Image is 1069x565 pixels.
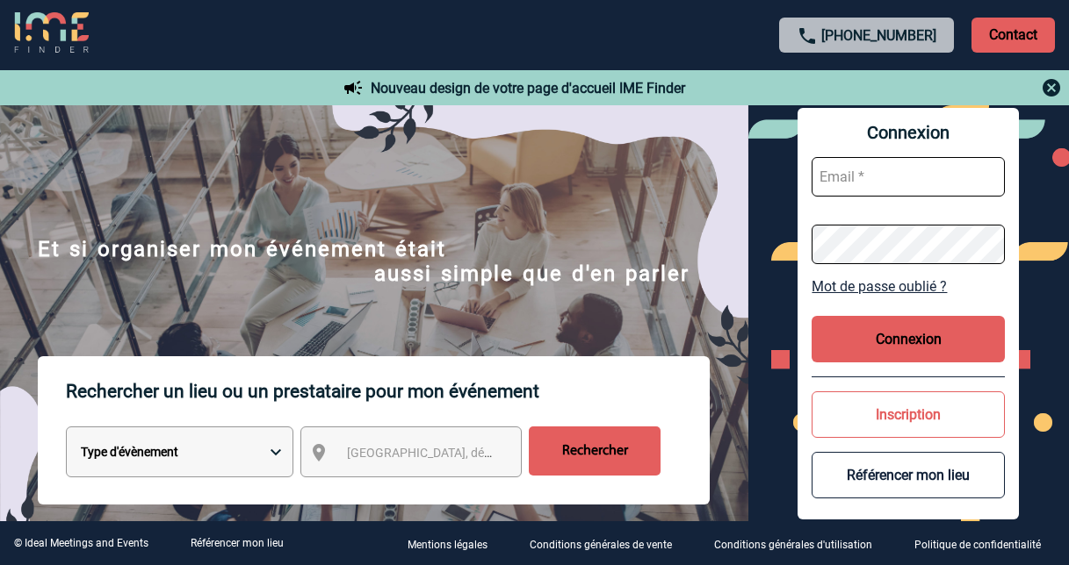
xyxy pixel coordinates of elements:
p: Mentions légales [408,539,488,551]
a: Mot de passe oublié ? [812,278,1005,295]
button: Inscription [812,391,1005,438]
p: Rechercher un lieu ou un prestataire pour mon événement [66,356,710,426]
div: © Ideal Meetings and Events [14,537,148,549]
p: Conditions générales de vente [530,539,672,551]
button: Référencer mon lieu [812,452,1005,498]
span: [GEOGRAPHIC_DATA], département, région... [347,446,591,460]
a: [PHONE_NUMBER] [821,27,936,44]
a: Conditions générales de vente [516,535,700,552]
p: Conditions générales d'utilisation [714,539,872,551]
a: Mentions légales [394,535,516,552]
p: Contact [971,18,1055,53]
a: Politique de confidentialité [900,535,1069,552]
button: Connexion [812,316,1005,362]
a: Conditions générales d'utilisation [700,535,900,552]
p: Politique de confidentialité [914,539,1041,551]
img: call-24-px.png [797,25,818,46]
a: Référencer mon lieu [191,537,284,549]
input: Email * [812,157,1005,197]
span: Connexion [812,122,1005,143]
input: Rechercher [529,426,661,476]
